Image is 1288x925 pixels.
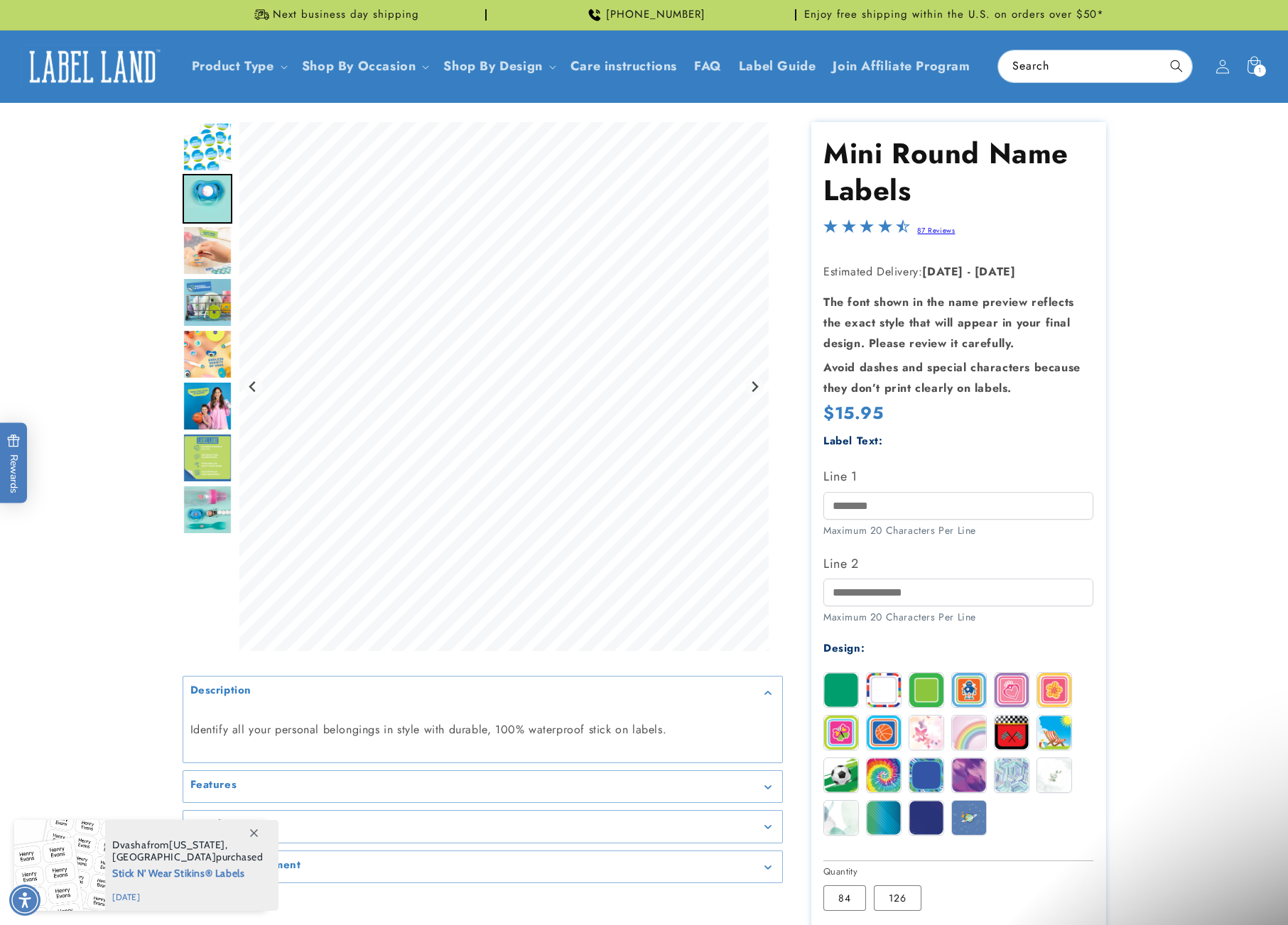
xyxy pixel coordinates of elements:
[112,891,264,904] span: [DATE]
[183,381,232,431] div: Go to slide 6
[823,552,1093,575] label: Line 2
[823,262,1093,283] p: Estimated Delivery:
[909,801,943,835] img: Triangles
[183,811,782,843] summary: Details
[183,174,232,224] img: Teal design mini round stick on name label applied to a pacifier
[183,50,293,83] summary: Product Type
[190,818,227,832] h2: Details
[183,381,232,431] img: Mini Round Name Labels - Label Land
[823,640,865,656] label: Design:
[909,716,943,750] img: Abstract Butterfly
[823,433,883,449] label: Label Text:
[824,716,858,750] img: Butterfly
[183,433,232,483] img: Mini Round Name Labels - Label Land
[995,716,1029,750] img: Race Car
[183,226,232,275] div: Go to slide 3
[183,329,232,379] img: Mini Round Name Labels - Label Land
[11,811,180,854] iframe: Sign Up via Text for Offers
[1037,716,1071,750] img: Summer
[867,801,901,835] img: Gradient
[909,758,943,792] img: Strokes
[823,610,1093,625] div: Maximum 20 Characters Per Line
[952,801,986,835] img: Galaxy
[952,673,986,707] img: Robot
[183,174,232,224] div: Go to slide 2
[824,50,978,83] a: Join Affiliate Program
[183,122,232,172] div: Go to slide 1
[686,50,730,83] a: FAQ
[435,50,561,83] summary: Shop By Design
[823,885,866,911] label: 84
[975,263,1016,280] strong: [DATE]
[739,58,816,75] span: Label Guide
[183,329,232,379] div: Go to slide 5
[804,8,1104,22] span: Enjoy free shipping within the U.S. on orders over $50*
[990,858,1274,911] iframe: Gorgias Floating Chat
[917,225,955,236] a: 87 Reviews - open in a new tab
[823,865,859,879] legend: Quantity
[867,716,901,750] img: Basketball
[730,50,825,83] a: Label Guide
[968,263,971,280] strong: -
[21,45,163,89] img: Label Land
[183,122,783,883] media-gallery: Gallery Viewer
[190,684,252,698] h2: Description
[562,50,686,83] a: Care instructions
[9,885,40,916] div: Accessibility Menu
[293,50,435,83] summary: Shop By Occasion
[1037,758,1071,792] img: Leaf
[183,226,232,275] img: Mini Round Name Labels - Label Land
[1037,673,1071,707] img: Flower
[302,58,416,75] span: Shop By Occasion
[183,433,232,483] div: Go to slide 7
[112,863,264,881] span: Stick N' Wear Stikins® Labels
[823,523,1093,538] div: Maximum 20 Characters Per Line
[183,278,232,327] div: Go to slide 4
[824,758,858,792] img: Soccer
[922,263,963,280] strong: [DATE]
[16,39,169,94] a: Label Land
[112,850,216,863] span: [GEOGRAPHIC_DATA]
[995,673,1029,707] img: Princess
[874,885,921,911] label: 126
[823,359,1081,396] strong: Avoid dashes and special characters because they don’t print clearly on labels.
[7,434,21,493] span: Rewards
[833,58,970,75] span: Join Affiliate Program
[273,8,419,22] span: Next business day shipping
[244,377,263,396] button: Previous slide
[183,485,232,535] div: Go to slide 8
[823,223,910,239] span: 4.5-star overall rating
[824,673,858,707] img: Solid
[169,838,225,851] span: [US_STATE]
[745,377,764,396] button: Next slide
[183,771,782,803] summary: Features
[190,720,775,740] p: Identify all your personal belongings in style with durable, 100% waterproof stick on labels.
[995,758,1029,792] img: Geo
[952,716,986,750] img: Rainbow
[824,801,858,835] img: Watercolor
[867,673,901,707] img: Stripes
[1060,743,1274,861] iframe: Gorgias live chat conversation starters
[192,57,274,75] a: Product Type
[606,8,705,22] span: [PHONE_NUMBER]
[823,400,884,425] span: $15.95
[823,294,1074,351] strong: The font shown in the name preview reflects the exact style that will appear in your final design...
[952,758,986,792] img: Brush
[823,465,1093,488] label: Line 1
[443,57,542,75] a: Shop By Design
[1258,65,1262,77] span: 1
[183,677,782,708] summary: Description
[909,673,943,707] img: Border
[867,758,901,792] img: Tie Dye
[183,485,232,535] img: Mini round name labels applied to a baby bottle, pacifier , child proof fork
[694,58,722,75] span: FAQ
[112,839,264,863] span: from , purchased
[190,778,237,792] h2: Features
[823,135,1093,209] h1: Mini Round Name Labels
[183,851,782,883] summary: Inclusive assortment
[1161,50,1192,82] button: Search
[570,58,677,75] span: Care instructions
[183,122,232,172] img: Mini Round Name Labels - Label Land
[183,278,232,327] img: Mini Round Name Labels - Label Land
